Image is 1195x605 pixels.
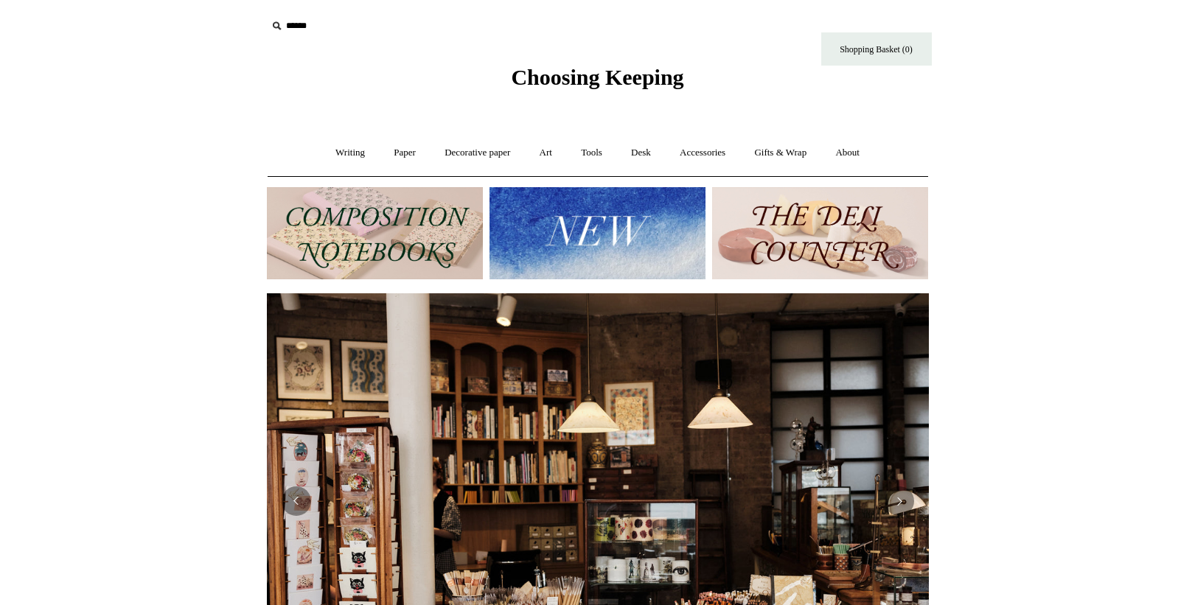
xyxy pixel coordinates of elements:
a: Desk [618,133,664,172]
a: Gifts & Wrap [741,133,820,172]
a: Art [526,133,565,172]
img: New.jpg__PID:f73bdf93-380a-4a35-bcfe-7823039498e1 [490,187,705,279]
a: Writing [322,133,378,172]
a: About [822,133,873,172]
button: Next [885,486,914,516]
a: Choosing Keeping [511,77,683,87]
a: Paper [380,133,429,172]
a: Shopping Basket (0) [821,32,932,66]
img: 202302 Composition ledgers.jpg__PID:69722ee6-fa44-49dd-a067-31375e5d54ec [267,187,483,279]
img: The Deli Counter [712,187,928,279]
a: Decorative paper [431,133,523,172]
button: Previous [282,486,311,516]
a: Accessories [666,133,739,172]
span: Choosing Keeping [511,65,683,89]
a: Tools [568,133,616,172]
